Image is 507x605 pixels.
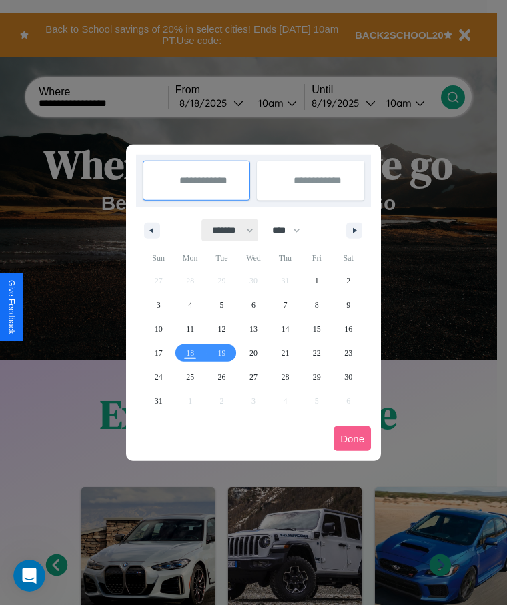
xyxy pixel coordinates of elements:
button: 4 [174,293,205,317]
button: 31 [143,389,174,413]
span: 7 [283,293,287,317]
span: 26 [218,365,226,389]
button: 11 [174,317,205,341]
button: 16 [333,317,364,341]
div: Give Feedback [7,280,16,334]
button: 12 [206,317,237,341]
span: 19 [218,341,226,365]
button: 26 [206,365,237,389]
button: 19 [206,341,237,365]
span: 29 [313,365,321,389]
button: 15 [301,317,332,341]
button: 17 [143,341,174,365]
span: 3 [157,293,161,317]
span: Fri [301,247,332,269]
span: 25 [186,365,194,389]
span: 27 [249,365,258,389]
button: 9 [333,293,364,317]
span: 8 [315,293,319,317]
span: 1 [315,269,319,293]
button: 29 [301,365,332,389]
span: 30 [344,365,352,389]
span: 6 [251,293,256,317]
span: 22 [313,341,321,365]
button: 20 [237,341,269,365]
span: 2 [346,269,350,293]
button: 18 [174,341,205,365]
button: 2 [333,269,364,293]
span: 21 [281,341,289,365]
button: 28 [270,365,301,389]
button: 8 [301,293,332,317]
span: 16 [344,317,352,341]
span: 18 [186,341,194,365]
button: Done [334,426,371,451]
span: 5 [220,293,224,317]
button: 27 [237,365,269,389]
span: 13 [249,317,258,341]
span: 24 [155,365,163,389]
button: 5 [206,293,237,317]
button: 7 [270,293,301,317]
button: 3 [143,293,174,317]
span: Sun [143,247,174,269]
span: 10 [155,317,163,341]
span: 23 [344,341,352,365]
span: Mon [174,247,205,269]
span: 14 [281,317,289,341]
span: Thu [270,247,301,269]
button: 13 [237,317,269,341]
span: 17 [155,341,163,365]
button: 23 [333,341,364,365]
iframe: Intercom live chat [13,560,45,592]
span: 20 [249,341,258,365]
button: 6 [237,293,269,317]
button: 21 [270,341,301,365]
span: 12 [218,317,226,341]
button: 24 [143,365,174,389]
span: 31 [155,389,163,413]
button: 30 [333,365,364,389]
span: 28 [281,365,289,389]
button: 1 [301,269,332,293]
span: Tue [206,247,237,269]
span: 9 [346,293,350,317]
button: 14 [270,317,301,341]
button: 10 [143,317,174,341]
button: 22 [301,341,332,365]
span: Wed [237,247,269,269]
span: 15 [313,317,321,341]
span: Sat [333,247,364,269]
span: 4 [188,293,192,317]
span: 11 [186,317,194,341]
button: 25 [174,365,205,389]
